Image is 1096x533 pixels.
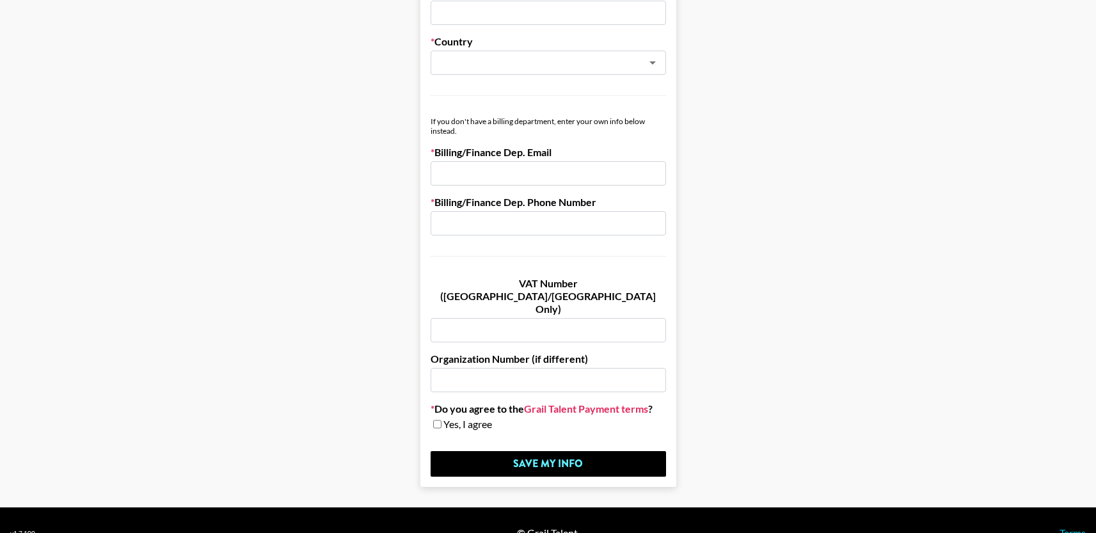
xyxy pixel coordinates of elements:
label: VAT Number ([GEOGRAPHIC_DATA]/[GEOGRAPHIC_DATA] Only) [431,277,666,315]
a: Grail Talent Payment terms [524,402,648,415]
span: Yes, I agree [443,418,492,431]
label: Billing/Finance Dep. Email [431,146,666,159]
label: Organization Number (if different) [431,353,666,365]
button: Open [644,54,662,72]
input: Save My Info [431,451,666,477]
label: Country [431,35,666,48]
div: If you don't have a billing department, enter your own info below instead. [431,116,666,136]
label: Do you agree to the ? [431,402,666,415]
label: Billing/Finance Dep. Phone Number [431,196,666,209]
